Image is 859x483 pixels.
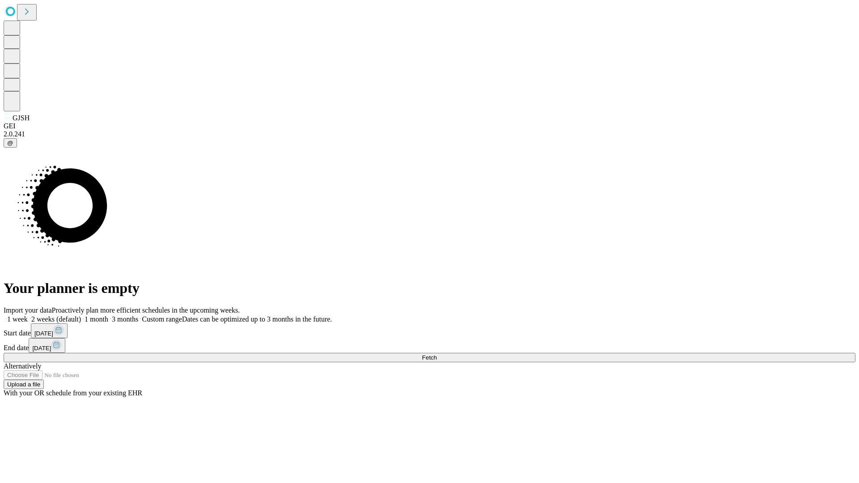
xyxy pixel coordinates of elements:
span: @ [7,140,13,146]
button: Fetch [4,353,855,362]
span: [DATE] [32,345,51,352]
span: 2 weeks (default) [31,315,81,323]
button: [DATE] [31,323,68,338]
div: 2.0.241 [4,130,855,138]
span: Custom range [142,315,182,323]
span: With your OR schedule from your existing EHR [4,389,142,397]
span: Fetch [422,354,437,361]
span: Import your data [4,306,52,314]
div: Start date [4,323,855,338]
div: End date [4,338,855,353]
button: Upload a file [4,380,44,389]
h1: Your planner is empty [4,280,855,297]
span: GJSH [13,114,30,122]
button: [DATE] [29,338,65,353]
span: Dates can be optimized up to 3 months in the future. [182,315,332,323]
button: @ [4,138,17,148]
span: 1 month [85,315,108,323]
div: GEI [4,122,855,130]
span: 1 week [7,315,28,323]
span: Proactively plan more efficient schedules in the upcoming weeks. [52,306,240,314]
span: 3 months [112,315,138,323]
span: [DATE] [34,330,53,337]
span: Alternatively [4,362,41,370]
